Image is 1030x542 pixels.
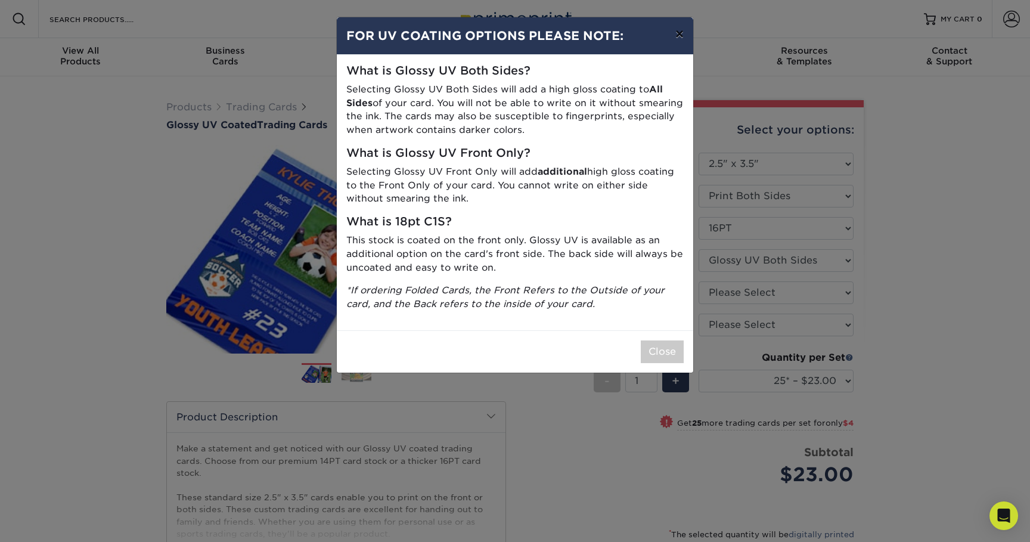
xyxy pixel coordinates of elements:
[346,215,684,229] h5: What is 18pt C1S?
[989,501,1018,530] div: Open Intercom Messenger
[666,17,693,51] button: ×
[346,234,684,274] p: This stock is coated on the front only. Glossy UV is available as an additional option on the car...
[346,284,665,309] i: *If ordering Folded Cards, the Front Refers to the Outside of your card, and the Back refers to t...
[346,83,684,137] p: Selecting Glossy UV Both Sides will add a high gloss coating to of your card. You will not be abl...
[346,165,684,206] p: Selecting Glossy UV Front Only will add high gloss coating to the Front Only of your card. You ca...
[641,340,684,363] button: Close
[346,64,684,78] h5: What is Glossy UV Both Sides?
[538,166,587,177] strong: additional
[346,147,684,160] h5: What is Glossy UV Front Only?
[346,83,663,109] strong: All Sides
[346,27,684,45] h4: FOR UV COATING OPTIONS PLEASE NOTE:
